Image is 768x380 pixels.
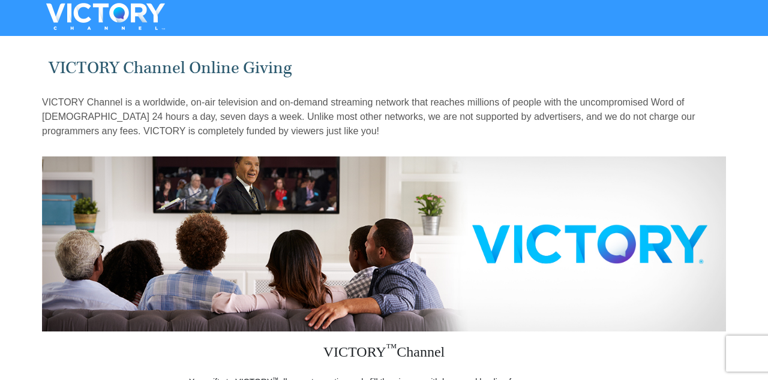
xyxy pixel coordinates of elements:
[31,3,181,30] img: VICTORYTHON - VICTORY Channel
[386,342,397,354] sup: ™
[189,331,579,376] h3: VICTORY Channel
[42,95,726,138] p: VICTORY Channel is a worldwide, on-air television and on-demand streaming network that reaches mi...
[49,58,720,78] h1: VICTORY Channel Online Giving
